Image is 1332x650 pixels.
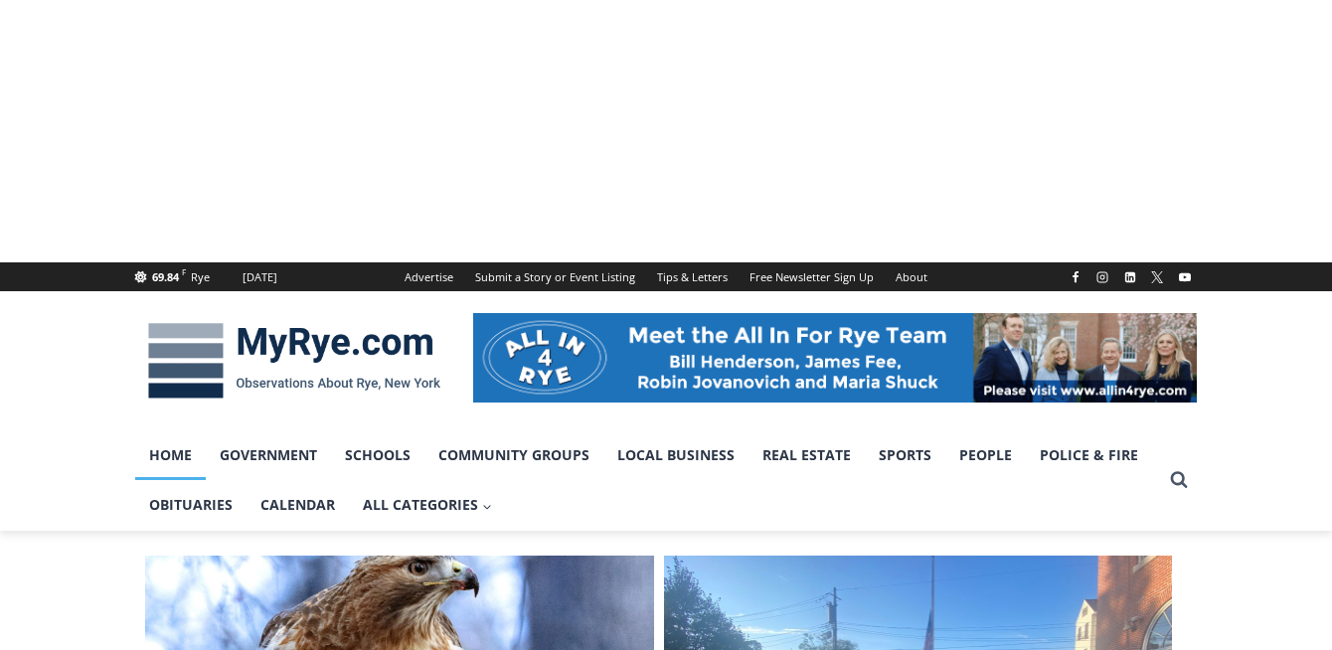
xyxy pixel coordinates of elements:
a: Home [135,430,206,480]
a: Advertise [394,262,464,291]
a: Linkedin [1118,265,1142,289]
a: People [945,430,1026,480]
a: Local Business [603,430,749,480]
a: YouTube [1173,265,1197,289]
a: Government [206,430,331,480]
span: 69.84 [152,269,179,284]
a: Facebook [1064,265,1087,289]
div: Rye [191,268,210,286]
a: Schools [331,430,424,480]
button: View Search Form [1161,462,1197,498]
img: MyRye.com [135,309,453,412]
img: All in for Rye [473,313,1197,403]
a: X [1145,265,1169,289]
a: Instagram [1090,265,1114,289]
a: Tips & Letters [646,262,739,291]
a: Obituaries [135,480,247,530]
a: Police & Fire [1026,430,1152,480]
span: F [182,266,186,277]
nav: Primary Navigation [135,430,1161,531]
a: Submit a Story or Event Listing [464,262,646,291]
a: Free Newsletter Sign Up [739,262,885,291]
a: About [885,262,938,291]
a: Calendar [247,480,349,530]
span: All Categories [363,494,492,516]
a: All Categories [349,480,506,530]
a: Sports [865,430,945,480]
nav: Secondary Navigation [394,262,938,291]
a: Real Estate [749,430,865,480]
a: Community Groups [424,430,603,480]
div: [DATE] [243,268,277,286]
